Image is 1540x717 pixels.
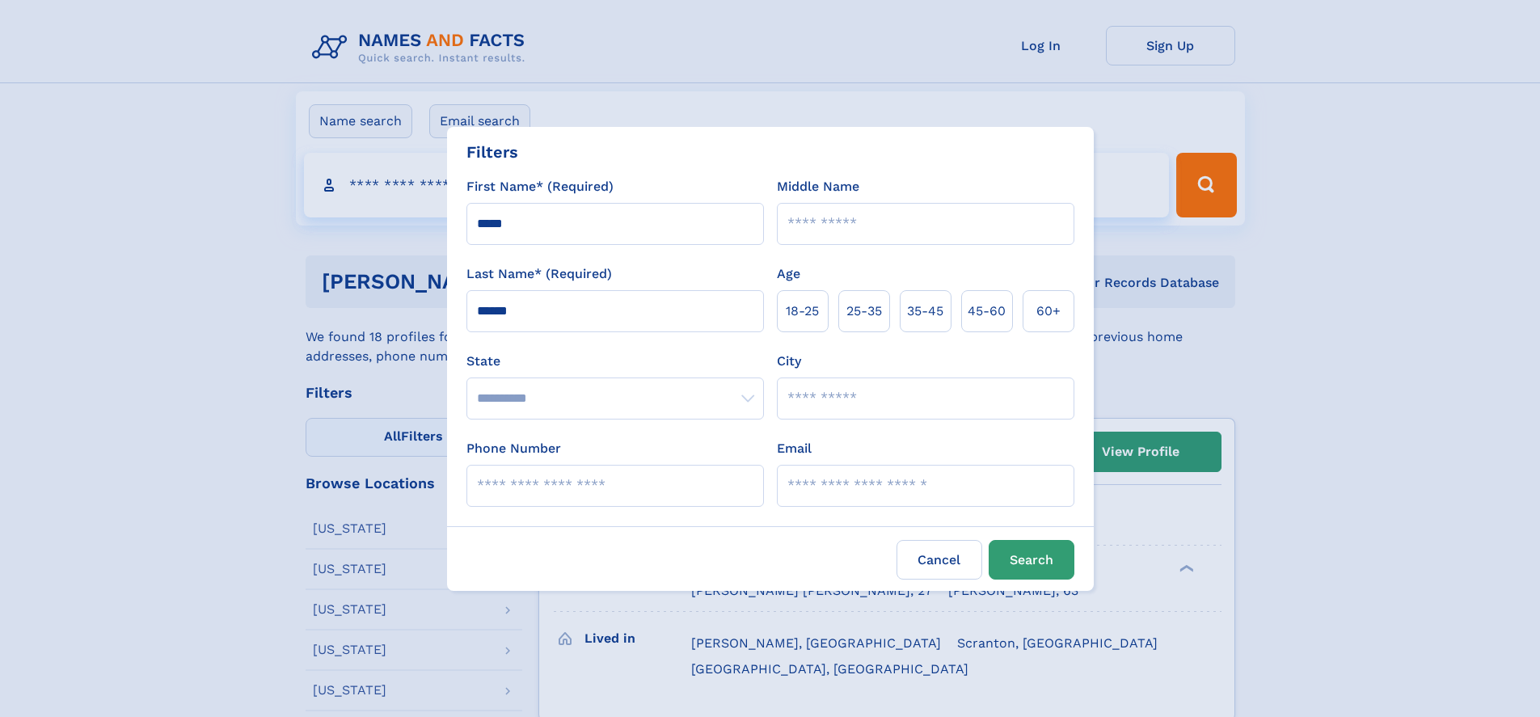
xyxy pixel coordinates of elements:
span: 45‑60 [968,302,1006,321]
label: Cancel [897,540,982,580]
label: First Name* (Required) [466,177,614,196]
label: City [777,352,801,371]
label: Middle Name [777,177,859,196]
label: Email [777,439,812,458]
label: Age [777,264,800,284]
label: Last Name* (Required) [466,264,612,284]
button: Search [989,540,1074,580]
span: 35‑45 [907,302,943,321]
label: Phone Number [466,439,561,458]
div: Filters [466,140,518,164]
span: 60+ [1036,302,1061,321]
span: 18‑25 [786,302,819,321]
span: 25‑35 [846,302,882,321]
label: State [466,352,764,371]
